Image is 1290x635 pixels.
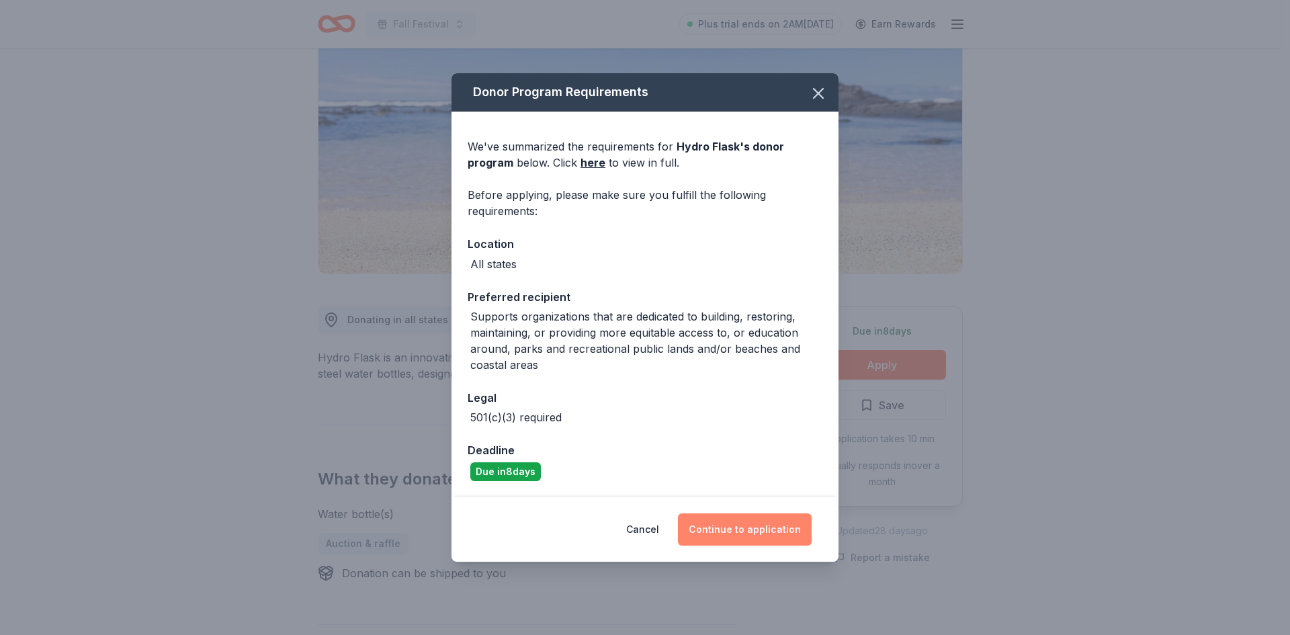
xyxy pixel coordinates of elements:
div: Preferred recipient [468,288,822,306]
div: Donor Program Requirements [451,73,838,112]
div: Due in 8 days [470,462,541,481]
div: Deadline [468,441,822,459]
div: Before applying, please make sure you fulfill the following requirements: [468,187,822,219]
a: here [580,155,605,171]
div: Location [468,235,822,253]
div: All states [470,256,517,272]
div: 501(c)(3) required [470,409,562,425]
div: Supports organizations that are dedicated to building, restoring, maintaining, or providing more ... [470,308,822,373]
button: Cancel [626,513,659,546]
div: Legal [468,389,822,407]
div: We've summarized the requirements for below. Click to view in full. [468,138,822,171]
button: Continue to application [678,513,812,546]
